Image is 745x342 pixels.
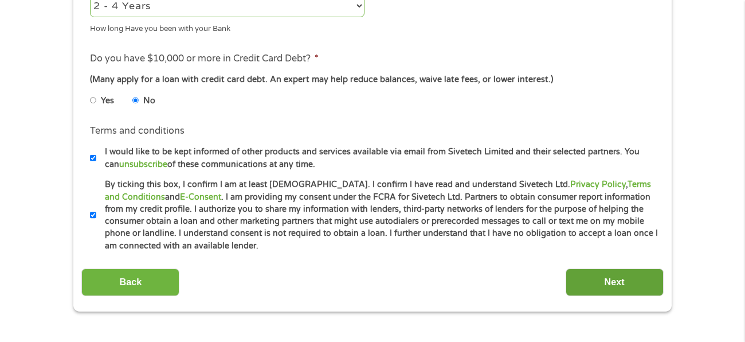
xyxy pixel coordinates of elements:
a: Privacy Policy [570,180,626,189]
a: Terms and Conditions [105,180,651,201]
label: Terms and conditions [90,125,185,137]
input: Back [81,269,179,297]
label: Yes [101,95,114,107]
div: (Many apply for a loan with credit card debt. An expert may help reduce balances, waive late fees... [90,73,655,86]
label: Do you have $10,000 or more in Credit Card Debt? [90,53,319,65]
a: E-Consent [180,192,221,202]
label: No [143,95,155,107]
div: How long Have you been with your Bank [90,20,364,35]
label: I would like to be kept informed of other products and services available via email from Sivetech... [96,146,658,170]
input: Next [566,269,664,297]
label: By ticking this box, I confirm I am at least [DEMOGRAPHIC_DATA]. I confirm I have read and unders... [96,178,658,252]
a: unsubscribe [119,160,167,169]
